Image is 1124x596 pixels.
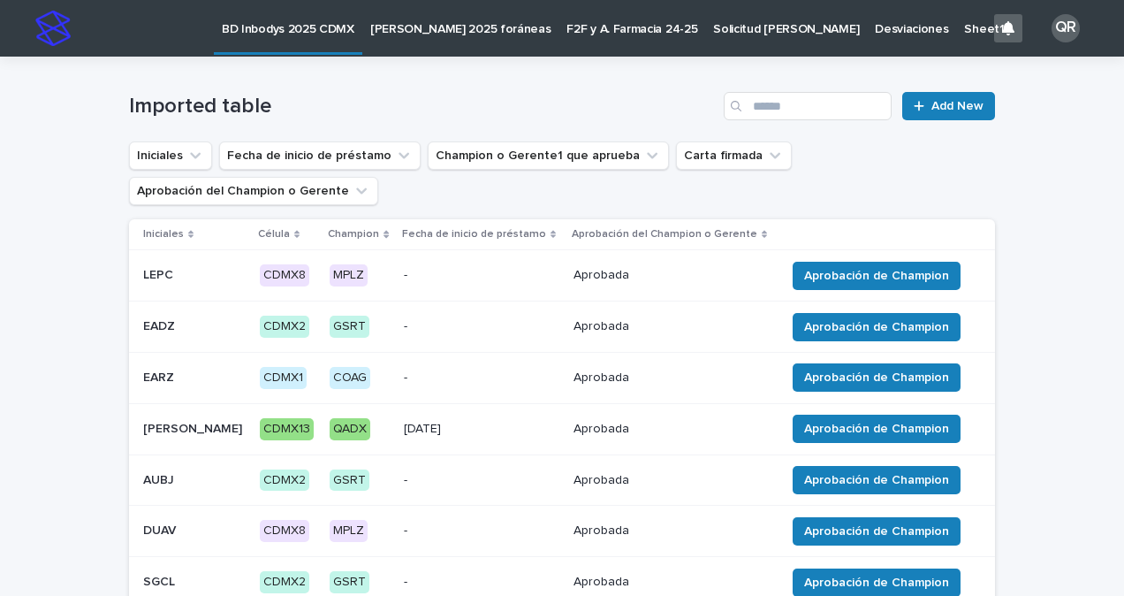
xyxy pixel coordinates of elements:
div: CDMX8 [260,264,309,287]
p: DUAV [143,520,179,539]
p: [PERSON_NAME] [143,418,246,437]
p: - [404,575,559,590]
img: stacker-logo-s-only.png [35,11,71,46]
p: Aprobada [573,422,771,437]
span: Aprobación de Champion [804,420,949,438]
button: Fecha de inicio de préstamo [219,141,421,170]
span: Aprobación de Champion [804,369,949,386]
p: Champion [328,225,379,244]
div: MPLZ [330,520,368,542]
p: Fecha de inicio de préstamo [402,225,546,244]
p: - [404,319,559,334]
div: GSRT [330,470,369,492]
div: QR [1052,14,1080,42]
p: Célula [258,225,290,244]
tr: LEPCLEPC CDMX8MPLZ-AprobadaAprobación de Champion [129,250,995,302]
p: Aprobada [573,319,771,334]
p: Iniciales [143,225,184,244]
div: GSRT [330,316,369,338]
span: Aprobación de Champion [804,523,949,540]
p: - [404,523,559,539]
span: Aprobación de Champion [804,574,949,592]
p: LEPC [143,264,177,283]
p: [DATE] [404,422,559,437]
p: EARZ [143,367,178,386]
button: Champion o Gerente1 que aprueba [428,141,669,170]
div: CDMX1 [260,367,307,389]
div: CDMX8 [260,520,309,542]
button: Aprobación de Champion [793,313,961,341]
span: Aprobación de Champion [804,318,949,336]
span: Add New [931,100,983,112]
p: Aprobación del Champion o Gerente [572,225,757,244]
h1: Imported table [129,94,717,119]
span: Aprobación de Champion [804,471,949,489]
p: Aprobada [573,523,771,539]
tr: EARZEARZ CDMX1COAG-AprobadaAprobación de Champion [129,352,995,403]
div: CDMX13 [260,418,314,440]
div: CDMX2 [260,316,309,338]
button: Aprobación de Champion [793,466,961,494]
tr: AUBJAUBJ CDMX2GSRT-AprobadaAprobación de Champion [129,455,995,506]
div: CDMX2 [260,470,309,492]
button: Aprobación de Champion [793,415,961,443]
div: COAG [330,367,370,389]
p: - [404,268,559,283]
button: Carta firmada [676,141,792,170]
p: Aprobada [573,371,771,386]
button: Aprobación del Champion o Gerente [129,177,378,205]
div: MPLZ [330,264,368,287]
div: GSRT [330,571,369,593]
div: QADX [330,418,370,440]
div: CDMX2 [260,571,309,593]
p: SGCL [143,571,178,590]
p: - [404,473,559,488]
tr: [PERSON_NAME][PERSON_NAME] CDMX13QADX[DATE]AprobadaAprobación de Champion [129,403,995,455]
button: Aprobación de Champion [793,262,961,290]
input: Search [724,92,892,120]
tr: EADZEADZ CDMX2GSRT-AprobadaAprobación de Champion [129,302,995,353]
p: Aprobada [573,268,771,283]
button: Iniciales [129,141,212,170]
p: EADZ [143,316,178,334]
p: AUBJ [143,470,178,488]
tr: DUAVDUAV CDMX8MPLZ-AprobadaAprobación de Champion [129,506,995,557]
p: Aprobada [573,575,771,590]
p: Aprobada [573,473,771,488]
button: Aprobación de Champion [793,363,961,392]
a: Add New [902,92,995,120]
span: Aprobación de Champion [804,267,949,285]
p: - [404,371,559,386]
button: Aprobación de Champion [793,517,961,546]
